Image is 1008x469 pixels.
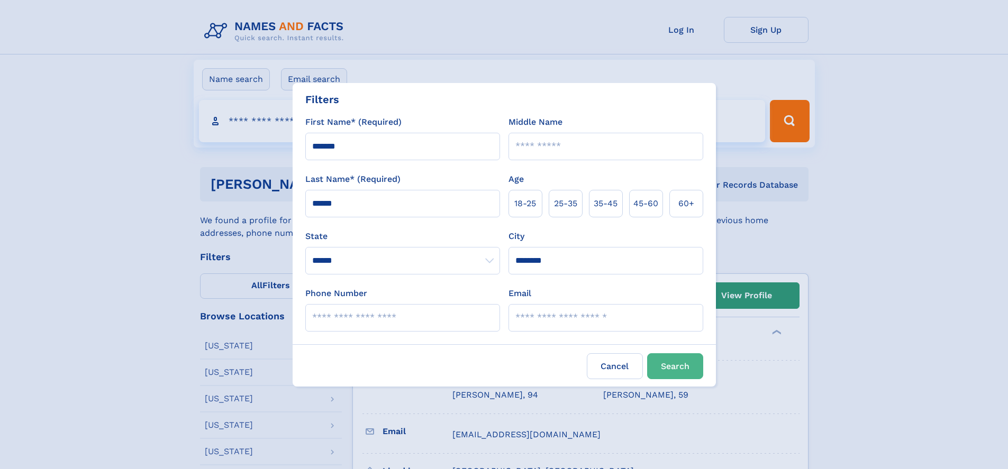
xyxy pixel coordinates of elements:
span: 25‑35 [554,197,577,210]
span: 45‑60 [633,197,658,210]
label: First Name* (Required) [305,116,402,128]
label: Last Name* (Required) [305,173,401,186]
button: Search [647,353,703,379]
label: Middle Name [508,116,562,128]
span: 60+ [678,197,694,210]
label: Phone Number [305,287,367,300]
span: 35‑45 [594,197,617,210]
label: City [508,230,524,243]
div: Filters [305,91,339,107]
label: State [305,230,500,243]
span: 18‑25 [514,197,536,210]
label: Age [508,173,524,186]
label: Cancel [587,353,643,379]
label: Email [508,287,531,300]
